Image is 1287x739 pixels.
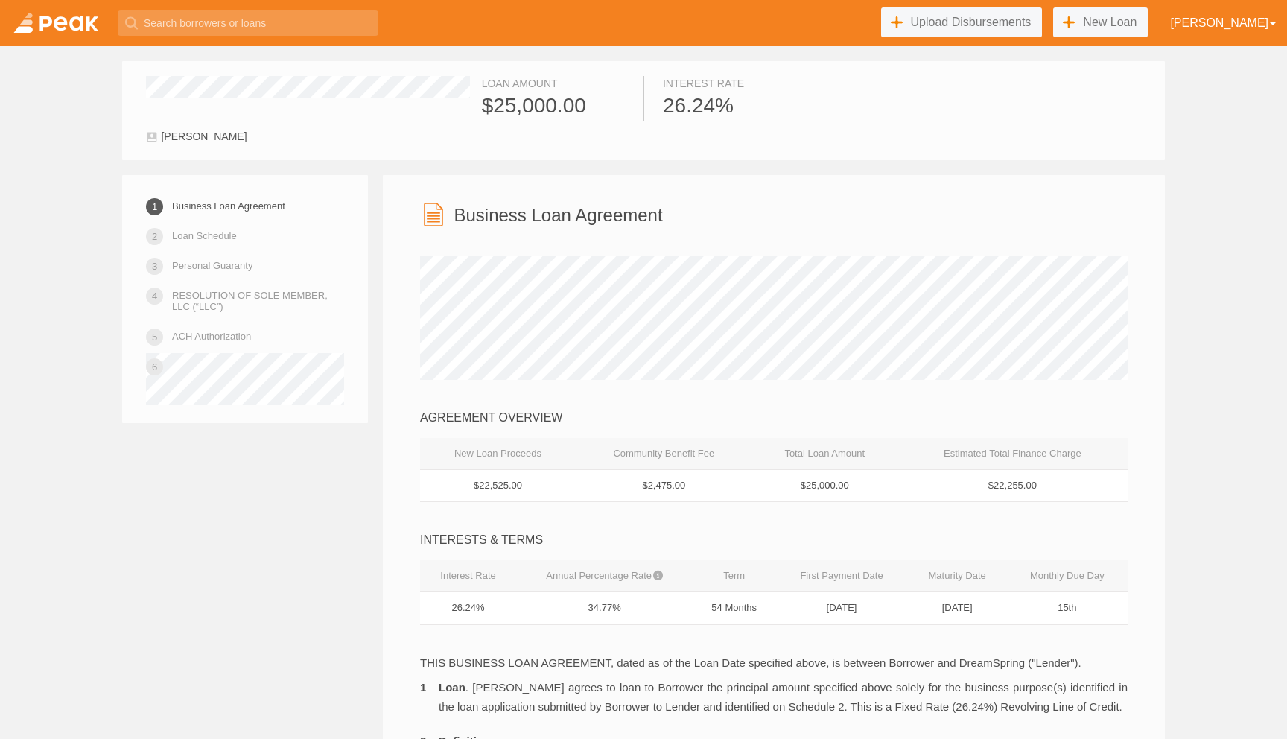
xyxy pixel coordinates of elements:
th: Community Benefit Fee [576,438,752,470]
a: Business Loan Agreement [172,193,285,219]
div: Interest Rate [663,76,805,91]
div: AGREEMENT OVERVIEW [420,410,1128,427]
div: INTERESTS & TERMS [420,532,1128,549]
td: 15th [1007,592,1128,625]
td: 26.24% [420,592,516,625]
div: Loan Amount [482,76,638,91]
li: . [PERSON_NAME] agrees to loan to Borrower the principal amount specified above solely for the bu... [420,678,1128,717]
div: 26.24% [663,91,805,121]
img: user-1c9fd2761cee6e1c551a576fc8a3eb88bdec9f05d7f3aff15e6bd6b6821838cb.svg [146,131,158,143]
td: [DATE] [775,592,907,625]
a: Loan Schedule [172,223,237,249]
th: Estimated Total Finance Charge [897,438,1128,470]
div: $25,000.00 [482,91,638,121]
th: Annual Percentage Rate [516,560,693,592]
td: 54 Months [693,592,775,625]
input: Search borrowers or loans [118,10,378,36]
a: Personal Guaranty [172,253,252,279]
span: [PERSON_NAME] [161,130,247,142]
td: $2,475.00 [576,469,752,502]
th: Maturity Date [908,560,1007,592]
th: First Payment Date [775,560,907,592]
th: Total Loan Amount [752,438,897,470]
a: RESOLUTION OF SOLE MEMBER, LLC (“LLC”) [172,282,344,320]
th: Interest Rate [420,560,516,592]
a: ACH Authorization [172,323,251,349]
td: 34.77% [516,592,693,625]
td: $22,255.00 [897,469,1128,502]
td: $25,000.00 [752,469,897,502]
th: Term [693,560,775,592]
th: New Loan Proceeds [420,438,576,470]
a: New Loan [1053,7,1148,37]
th: Monthly Due Day [1007,560,1128,592]
a: Upload Disbursements [881,7,1043,37]
h3: Business Loan Agreement [454,206,662,225]
p: THIS BUSINESS LOAN AGREEMENT, dated as of the Loan Date specified above, is between Borrower and ... [420,655,1128,670]
td: [DATE] [908,592,1007,625]
td: $22,525.00 [420,469,576,502]
b: Loan [439,681,465,694]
